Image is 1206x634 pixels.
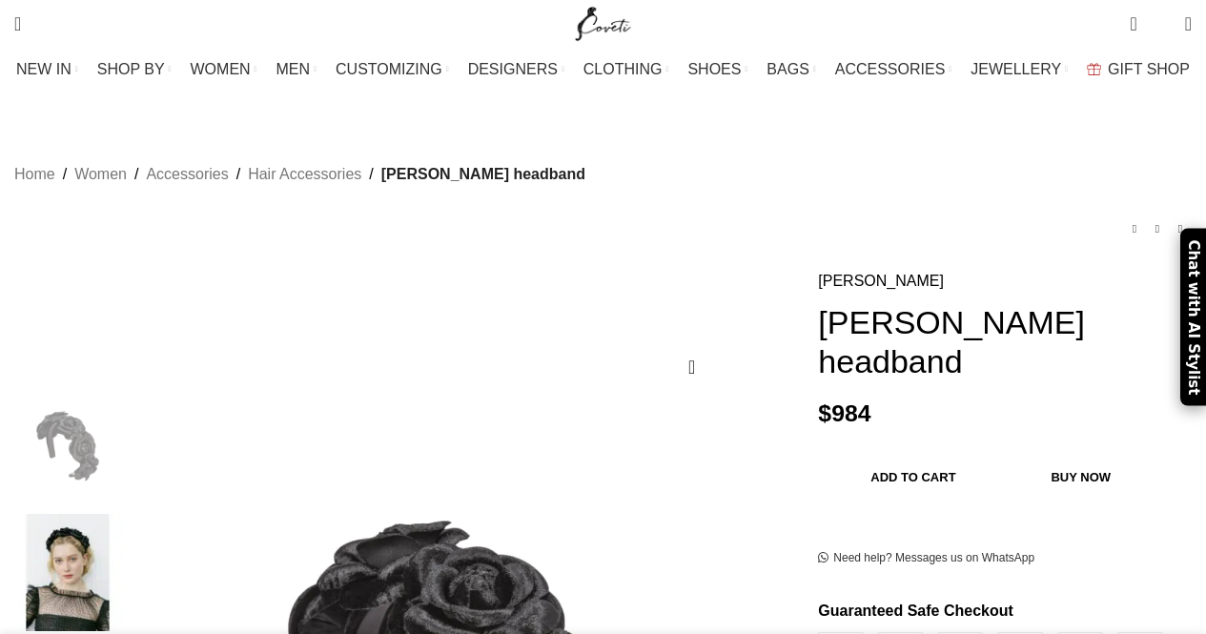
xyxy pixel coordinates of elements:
[10,514,126,630] img: Rosalia voilette headband Accessories Bridal Coveti
[74,162,127,187] a: Women
[191,60,251,78] span: WOMEN
[1087,51,1190,89] a: GIFT SHOP
[97,51,172,89] a: SHOP BY
[5,5,31,43] a: Search
[818,400,870,426] bdi: 984
[1009,458,1154,498] button: Buy now
[687,60,741,78] span: SHOES
[1123,217,1146,240] a: Previous product
[571,14,635,31] a: Site logo
[1108,60,1190,78] span: GIFT SHOP
[1087,63,1101,75] img: GiftBag
[191,51,257,89] a: WOMEN
[146,162,228,187] a: Accessories
[835,51,952,89] a: ACCESSORIES
[818,400,831,426] span: $
[818,603,1013,619] strong: Guaranteed Safe Checkout
[1120,5,1146,43] a: 0
[1132,10,1146,24] span: 0
[1152,5,1171,43] div: My Wishlist
[468,51,564,89] a: DESIGNERS
[1169,217,1192,240] a: Next product
[971,60,1061,78] span: JEWELLERY
[5,51,1201,89] div: Main navigation
[818,551,1034,566] a: Need help? Messages us on WhatsApp
[687,51,747,89] a: SHOES
[767,51,815,89] a: BAGS
[14,162,585,187] nav: Breadcrumb
[14,162,55,187] a: Home
[10,388,126,504] img: Rosalia voilette headband Accessories Bridal Coveti
[16,60,72,78] span: NEW IN
[97,60,165,78] span: SHOP BY
[583,60,663,78] span: CLOTHING
[1155,19,1170,33] span: 0
[276,51,317,89] a: MEN
[583,51,669,89] a: CLOTHING
[767,60,808,78] span: BAGS
[381,162,585,187] span: [PERSON_NAME] headband
[276,60,311,78] span: MEN
[468,60,558,78] span: DESIGNERS
[835,60,946,78] span: ACCESSORIES
[248,162,361,187] a: Hair Accessories
[818,303,1192,381] h1: [PERSON_NAME] headband
[16,51,78,89] a: NEW IN
[971,51,1068,89] a: JEWELLERY
[818,269,944,294] a: [PERSON_NAME]
[336,51,449,89] a: CUSTOMIZING
[336,60,442,78] span: CUSTOMIZING
[828,458,998,498] button: Add to cart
